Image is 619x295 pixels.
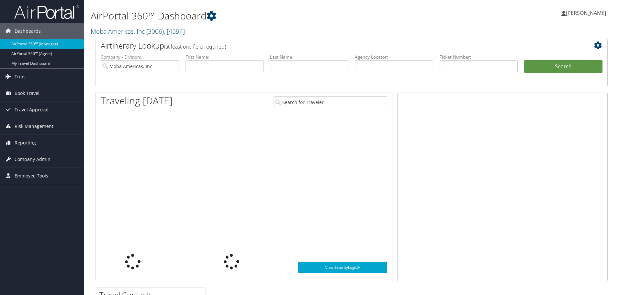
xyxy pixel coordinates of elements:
span: , [ 4594 ] [164,27,185,36]
img: airportal-logo.png [14,4,79,19]
label: Ticket Number: [440,54,518,60]
label: Agency Locator: [355,54,433,60]
span: ( 3006 ) [146,27,164,36]
input: Search for Traveler [274,96,387,108]
span: Employee Tools [15,168,48,184]
span: Company Admin [15,151,51,167]
button: Search [524,60,602,73]
span: [PERSON_NAME] [566,9,606,17]
label: Last Name: [270,54,348,60]
span: Reporting [15,135,36,151]
span: Travel Approval [15,102,49,118]
h1: Traveling [DATE] [101,94,173,108]
span: Trips [15,69,26,85]
a: [PERSON_NAME] [561,3,613,23]
span: Risk Management [15,118,53,134]
label: Company - Division: [101,54,179,60]
label: First Name: [186,54,264,60]
span: Book Travel [15,85,39,101]
h2: Airtinerary Lookup [101,40,560,51]
a: Moba Americas, Inc [91,27,185,36]
a: View SecurityLogic® [298,262,387,273]
h1: AirPortal 360™ Dashboard [91,9,439,23]
span: Dashboards [15,23,41,39]
span: (at least one field required) [164,43,226,50]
